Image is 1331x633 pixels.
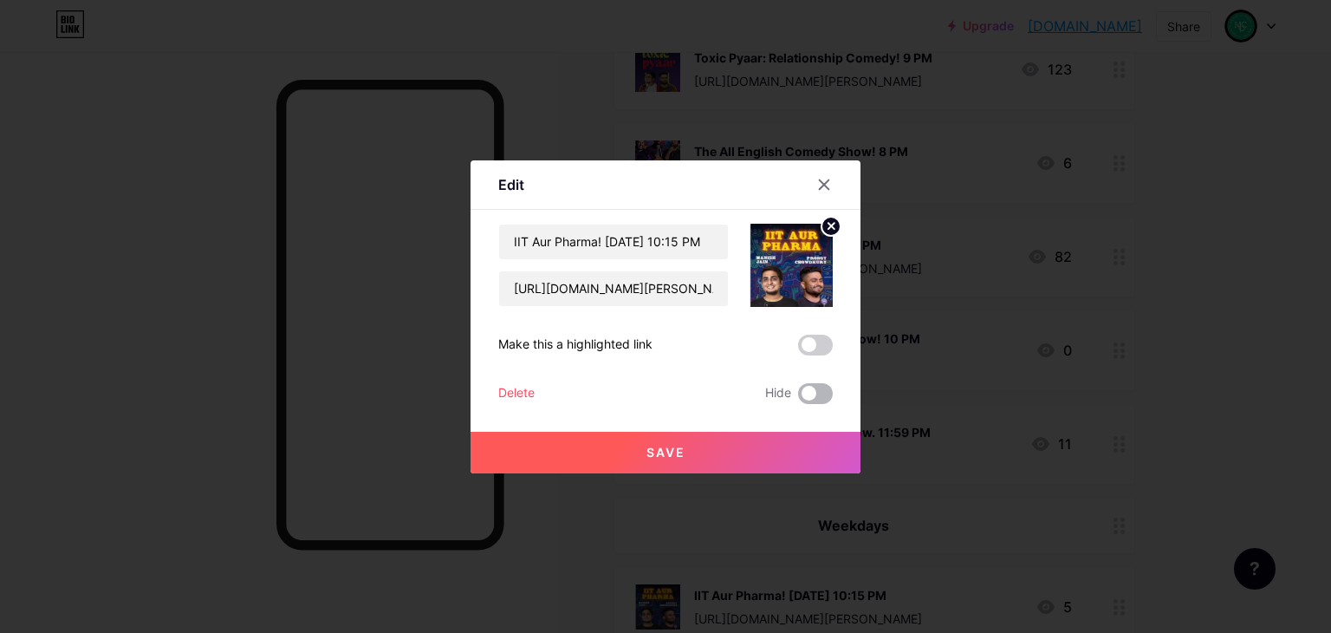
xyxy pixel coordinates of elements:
img: link_thumbnail [750,224,833,307]
div: Edit [498,174,524,195]
input: URL [499,271,728,306]
div: Make this a highlighted link [498,335,653,356]
button: Save [471,432,860,473]
div: Delete [498,383,535,404]
span: Save [646,445,685,460]
input: Title [499,225,728,259]
span: Hide [765,383,791,404]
